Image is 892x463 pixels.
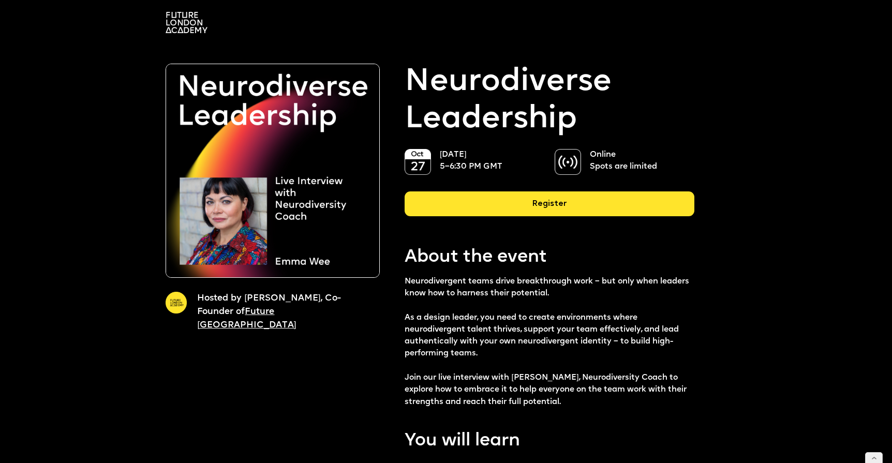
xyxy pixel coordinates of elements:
a: Future [GEOGRAPHIC_DATA] [197,307,296,330]
p: Neurodiverse Leadership [405,64,694,139]
p: Online Spots are limited [590,149,694,173]
img: A yellow circle with Future London Academy logo [166,292,187,313]
a: Register [405,191,694,225]
img: A logo saying in 3 lines: Future London Academy [166,12,207,33]
p: [DATE] 5–6:30 PM GMT [440,149,544,173]
p: Neurodivergent teams drive breakthrough work – but only when leaders know how to harness their po... [405,276,694,408]
p: You will learn [405,429,694,454]
p: Hosted by [PERSON_NAME], Co-Founder of [197,292,362,332]
div: Register [405,191,694,216]
p: About the event [405,245,694,270]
